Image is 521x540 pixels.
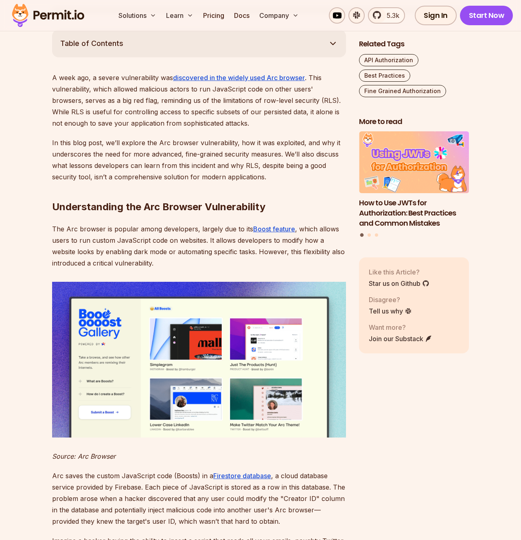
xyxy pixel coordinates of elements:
[52,137,346,183] p: In this blog post, we’ll explore the Arc browser vulnerability, how it was exploited, and why it ...
[8,2,88,29] img: Permit logo
[52,201,265,213] strong: Understanding the Arc Browser Vulnerability
[52,452,116,460] em: Source: Arc Browser
[52,470,346,527] p: Arc saves the custom JavaScript code (Boosts) in a , a cloud database service provided by Firebas...
[359,85,446,97] a: Fine Grained Authorization
[231,7,253,24] a: Docs
[368,7,405,24] a: 5.3k
[369,306,412,316] a: Tell us why
[382,11,399,20] span: 5.3k
[375,233,378,237] button: Go to slide 3
[52,30,346,57] button: Table of Contents
[115,7,160,24] button: Solutions
[359,54,418,66] a: API Authorization
[52,282,346,438] img: Pixel2--1-.png
[359,132,469,238] div: Posts
[359,132,469,229] li: 1 of 3
[52,223,346,269] p: The Arc browser is popular among developers, largely due to its , which allows users to run custo...
[359,70,410,82] a: Best Practices
[359,132,469,229] a: How to Use JWTs for Authorization: Best Practices and Common MistakesHow to Use JWTs for Authoriz...
[415,6,457,25] a: Sign In
[369,279,429,288] a: Star us on Github
[359,117,469,127] h2: More to read
[173,74,305,82] a: discovered in the widely used Arc browser
[369,334,432,344] a: Join our Substack
[60,38,123,49] span: Table of Contents
[360,233,364,237] button: Go to slide 1
[368,233,371,237] button: Go to slide 2
[369,295,412,305] p: Disagree?
[253,225,295,233] a: Boost feature
[359,198,469,228] h3: How to Use JWTs for Authorization: Best Practices and Common Mistakes
[213,472,271,480] a: Firestore database
[369,267,429,277] p: Like this Article?
[460,6,513,25] a: Start Now
[359,39,469,49] h2: Related Tags
[200,7,228,24] a: Pricing
[256,7,302,24] button: Company
[163,7,197,24] button: Learn
[52,72,346,129] p: A week ago, a severe vulnerability was . This vulnerability, which allowed malicious actors to ru...
[359,132,469,194] img: How to Use JWTs for Authorization: Best Practices and Common Mistakes
[369,322,432,332] p: Want more?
